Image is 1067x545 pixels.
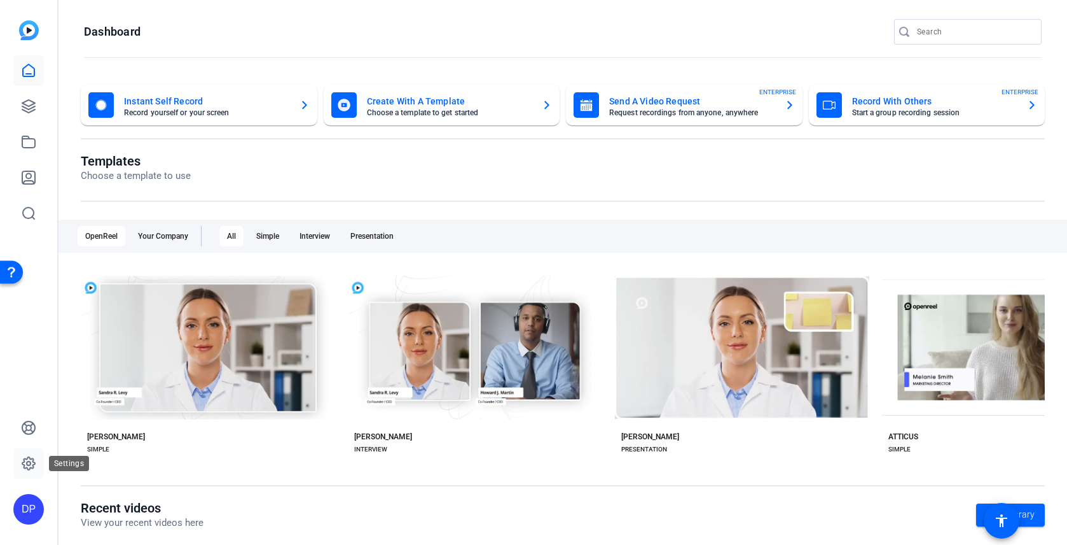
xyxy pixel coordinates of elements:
[1002,87,1038,97] span: ENTERPRISE
[354,444,387,455] div: INTERVIEW
[621,432,679,442] div: [PERSON_NAME]
[13,494,44,525] div: DP
[87,432,145,442] div: [PERSON_NAME]
[367,94,532,109] mat-card-title: Create With A Template
[124,109,289,117] mat-card-subtitle: Record yourself or your screen
[566,85,802,125] button: Send A Video RequestRequest recordings from anyone, anywhereENTERPRISE
[84,24,141,39] h1: Dashboard
[852,94,1017,109] mat-card-title: Record With Others
[81,85,317,125] button: Instant Self RecordRecord yourself or your screen
[994,513,1009,528] mat-icon: accessibility
[852,109,1017,117] mat-card-subtitle: Start a group recording session
[609,109,774,117] mat-card-subtitle: Request recordings from anyone, anywhere
[78,226,125,246] div: OpenReel
[81,500,203,516] h1: Recent videos
[249,226,287,246] div: Simple
[219,226,244,246] div: All
[324,85,560,125] button: Create With A TemplateChoose a template to get started
[81,169,191,183] p: Choose a template to use
[888,432,918,442] div: ATTICUS
[87,444,109,455] div: SIMPLE
[343,226,401,246] div: Presentation
[292,226,338,246] div: Interview
[609,94,774,109] mat-card-title: Send A Video Request
[621,444,667,455] div: PRESENTATION
[81,153,191,169] h1: Templates
[124,94,289,109] mat-card-title: Instant Self Record
[759,87,796,97] span: ENTERPRISE
[354,432,412,442] div: [PERSON_NAME]
[367,109,532,117] mat-card-subtitle: Choose a template to get started
[81,516,203,530] p: View your recent videos here
[976,504,1045,527] a: Go to library
[130,226,196,246] div: Your Company
[19,20,39,40] img: blue-gradient.svg
[809,85,1045,125] button: Record With OthersStart a group recording sessionENTERPRISE
[888,444,911,455] div: SIMPLE
[49,456,89,471] div: Settings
